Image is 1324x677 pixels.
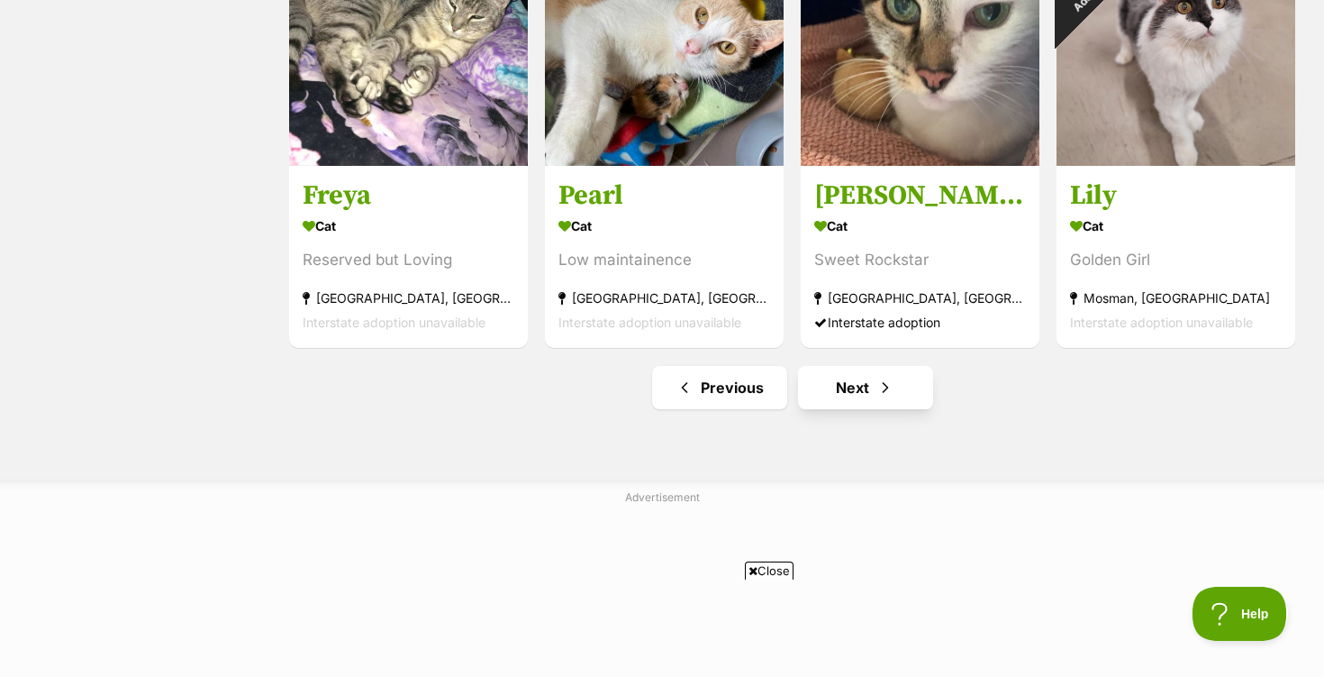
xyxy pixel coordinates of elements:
[303,315,485,330] span: Interstate adoption unavailable
[814,248,1026,272] div: Sweet Rockstar
[1056,151,1295,169] a: On HoldAdoption pending
[814,213,1026,239] div: Cat
[814,310,1026,334] div: Interstate adoption
[303,178,514,213] h3: Freya
[558,178,770,213] h3: Pearl
[558,213,770,239] div: Cat
[303,286,514,310] div: [GEOGRAPHIC_DATA], [GEOGRAPHIC_DATA]
[303,248,514,272] div: Reserved but Loving
[745,562,793,580] span: Close
[1070,315,1253,330] span: Interstate adoption unavailable
[814,178,1026,213] h3: [PERSON_NAME] ⚡️
[558,315,741,330] span: Interstate adoption unavailable
[289,165,528,348] a: Freya Cat Reserved but Loving [GEOGRAPHIC_DATA], [GEOGRAPHIC_DATA] Interstate adoption unavailabl...
[1070,286,1282,310] div: Mosman, [GEOGRAPHIC_DATA]
[545,165,784,348] a: Pearl Cat Low maintainence [GEOGRAPHIC_DATA], [GEOGRAPHIC_DATA] Interstate adoption unavailable f...
[814,286,1026,310] div: [GEOGRAPHIC_DATA], [GEOGRAPHIC_DATA]
[1070,248,1282,272] div: Golden Girl
[558,248,770,272] div: Low maintainence
[287,366,1297,409] nav: Pagination
[798,366,933,409] a: Next page
[1070,213,1282,239] div: Cat
[801,165,1039,348] a: [PERSON_NAME] ⚡️ Cat Sweet Rockstar [GEOGRAPHIC_DATA], [GEOGRAPHIC_DATA] Interstate adoption favo...
[334,587,990,668] iframe: Advertisement
[1193,587,1288,641] iframe: Help Scout Beacon - Open
[1070,178,1282,213] h3: Lily
[1056,165,1295,348] a: Lily Cat Golden Girl Mosman, [GEOGRAPHIC_DATA] Interstate adoption unavailable favourite
[652,366,787,409] a: Previous page
[558,286,770,310] div: [GEOGRAPHIC_DATA], [GEOGRAPHIC_DATA]
[303,213,514,239] div: Cat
